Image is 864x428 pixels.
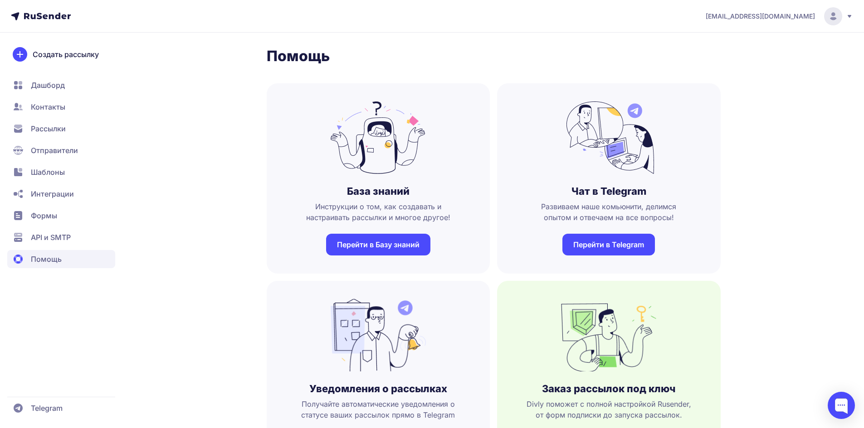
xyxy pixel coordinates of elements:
[571,185,646,197] h3: Чат в Telegram
[31,101,65,112] span: Контакты
[512,399,706,420] span: Divly поможет с полной настройкой Rusender, от форм подписки до запуска рассылок.
[561,101,656,174] img: no_photo
[326,234,430,255] a: Перейти в Базу знаний
[31,254,62,264] span: Помощь
[512,201,706,223] span: Развиваем наше комьюнити, делимся опытом и отвечаем на все вопросы!
[31,232,71,243] span: API и SMTP
[31,403,63,414] span: Telegram
[31,145,78,156] span: Отправители
[542,382,675,395] h3: Заказ рассылок под ключ
[562,234,655,255] a: Перейти в Telegram
[267,47,721,65] h1: Помощь
[31,80,65,91] span: Дашборд
[31,123,66,134] span: Рассылки
[281,201,476,223] span: Инструкции о том, как создавать и настраивать рассылки и многое другое!
[331,299,426,371] img: no_photo
[7,399,115,417] a: Telegram
[706,12,815,21] span: [EMAIL_ADDRESS][DOMAIN_NAME]
[309,382,447,395] h3: Уведомления о рассылках
[347,185,410,197] h3: База знаний
[281,399,476,420] span: Получайте автоматические уведомления о статусе ваших рассылок прямо в Telegram
[31,188,74,199] span: Интеграции
[561,299,656,371] img: no_photo
[31,210,57,221] span: Формы
[31,167,65,178] span: Шаблоны
[33,49,99,60] span: Создать рассылку
[331,101,426,174] img: no_photo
